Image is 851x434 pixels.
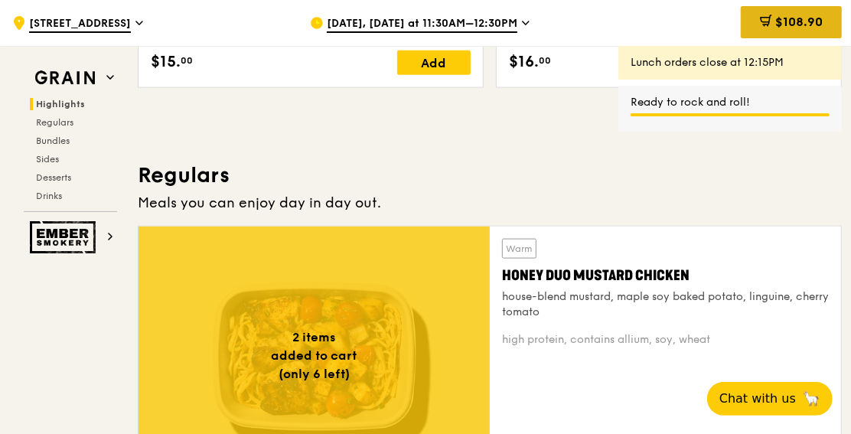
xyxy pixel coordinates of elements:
[29,16,131,33] span: [STREET_ADDRESS]
[509,51,539,73] span: $16.
[502,265,829,286] div: Honey Duo Mustard Chicken
[30,221,100,253] img: Ember Smokery web logo
[397,51,471,75] div: Add
[631,95,830,110] div: Ready to rock and roll!
[36,99,85,109] span: Highlights
[36,135,70,146] span: Bundles
[539,54,551,67] span: 00
[719,390,796,408] span: Chat with us
[707,382,833,416] button: Chat with us🦙
[30,64,100,92] img: Grain web logo
[802,390,820,408] span: 🦙
[502,332,829,348] div: high protein, contains allium, soy, wheat
[181,54,193,67] span: 00
[631,55,830,70] div: Lunch orders close at 12:15PM
[775,15,823,29] span: $108.90
[502,239,536,259] div: Warm
[36,117,73,128] span: Regulars
[502,289,829,320] div: house-blend mustard, maple soy baked potato, linguine, cherry tomato
[327,16,517,33] span: [DATE], [DATE] at 11:30AM–12:30PM
[138,192,842,214] div: Meals you can enjoy day in day out.
[36,154,59,165] span: Sides
[36,172,71,183] span: Desserts
[138,162,842,189] h3: Regulars
[151,51,181,73] span: $15.
[36,191,62,201] span: Drinks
